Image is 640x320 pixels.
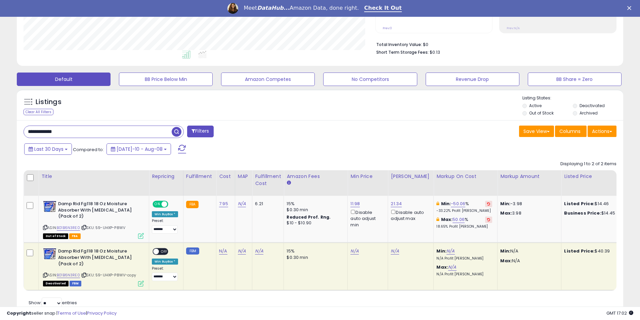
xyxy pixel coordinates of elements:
button: No Competitors [323,73,417,86]
div: Preset: [152,266,178,281]
span: FBA [69,233,81,239]
div: 15% [287,248,342,254]
div: Amazon Fees [287,173,345,180]
b: Damp Rid Fg118 18 Oz Moisture Absorber With [MEDICAL_DATA] (Pack of 2) [58,248,140,269]
div: seller snap | | [7,310,117,317]
div: $0.30 min [287,207,342,213]
div: Close [627,6,634,10]
p: N/A Profit [PERSON_NAME] [436,272,492,277]
button: Columns [555,126,587,137]
div: ASIN: [43,248,144,285]
div: Markup on Cost [436,173,495,180]
div: $14.45 [564,210,620,216]
button: Save View [519,126,554,137]
a: 21.34 [391,200,402,207]
i: DataHub... [257,5,290,11]
a: Terms of Use [57,310,86,316]
strong: Min: [500,200,510,207]
small: Prev: N/A [507,26,520,30]
button: Last 30 Days [24,143,72,155]
span: All listings that are currently out of stock and unavailable for purchase on Amazon [43,233,68,239]
div: Cost [219,173,232,180]
div: Meet Amazon Data, done right. [244,5,359,11]
span: OFF [159,249,170,255]
b: Listed Price: [564,248,595,254]
b: Total Inventory Value: [376,42,422,47]
button: [DATE]-10 - Aug-08 [106,143,171,155]
div: ASIN: [43,201,144,238]
b: Min: [441,200,451,207]
a: -50.06 [451,200,465,207]
div: $14.46 [564,201,620,207]
div: % [436,217,492,229]
span: $0.13 [430,49,440,55]
span: Columns [559,128,581,135]
p: N/A Profit [PERSON_NAME] [436,256,492,261]
button: Actions [588,126,616,137]
label: Deactivated [580,103,605,108]
div: $10 - $10.90 [287,220,342,226]
div: Clear All Filters [24,109,53,115]
div: Markup Amount [500,173,558,180]
p: 18.65% Profit [PERSON_NAME] [436,224,492,229]
th: The percentage added to the cost of goods (COGS) that forms the calculator for Min & Max prices. [434,170,498,196]
div: 6.21 [255,201,279,207]
a: Privacy Policy [87,310,117,316]
div: Fulfillment Cost [255,173,281,187]
b: Listed Price: [564,200,595,207]
span: [DATE]-10 - Aug-08 [117,146,163,152]
h5: Listings [36,97,61,107]
small: Amazon Fees. [287,180,291,186]
div: Listed Price [564,173,622,180]
strong: Copyright [7,310,31,316]
button: Revenue Drop [426,73,519,86]
a: B01B6N3RE0 [57,225,80,231]
a: 11.98 [350,200,360,207]
a: B01B6N3RE0 [57,272,80,278]
a: 50.06 [453,216,465,223]
a: N/A [391,248,399,255]
b: Short Term Storage Fees: [376,49,429,55]
label: Out of Stock [529,110,554,116]
b: Min: [436,248,446,254]
img: Profile image for Georgie [227,3,238,14]
b: Business Price: [564,210,601,216]
small: FBA [186,201,199,208]
b: Max: [436,264,448,270]
span: ON [153,201,162,207]
span: 2025-09-8 17:02 GMT [606,310,633,316]
a: N/A [238,248,246,255]
p: -3.98 [500,201,556,207]
label: Archived [580,110,598,116]
button: BB Price Below Min [119,73,213,86]
button: Filters [187,126,213,137]
p: 3.98 [500,210,556,216]
p: N/A [500,258,556,264]
a: N/A [238,200,246,207]
span: | SKU: 59-UHXP-P8WV-copy [81,272,136,278]
a: N/A [448,264,456,271]
span: FBM [70,281,82,286]
div: Displaying 1 to 2 of 2 items [560,161,616,167]
span: Compared to: [73,146,104,153]
button: Default [17,73,111,86]
small: Prev: 0 [383,26,392,30]
div: 15% [287,201,342,207]
strong: Max: [500,210,512,216]
span: Show: entries [29,300,77,306]
div: Fulfillment [186,173,213,180]
div: Win BuyBox * [152,259,178,265]
span: OFF [167,201,178,207]
b: Reduced Prof. Rng. [287,214,331,220]
a: Check It Out [364,5,402,12]
div: Preset: [152,219,178,234]
div: [PERSON_NAME] [391,173,431,180]
p: N/A [500,248,556,254]
p: -33.22% Profit [PERSON_NAME] [436,209,492,213]
strong: Min: [500,248,510,254]
div: % [436,201,492,213]
span: | SKU: 59-UHXP-P8WV [81,225,125,230]
b: Max: [441,216,453,223]
a: N/A [219,248,227,255]
div: MAP [238,173,249,180]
